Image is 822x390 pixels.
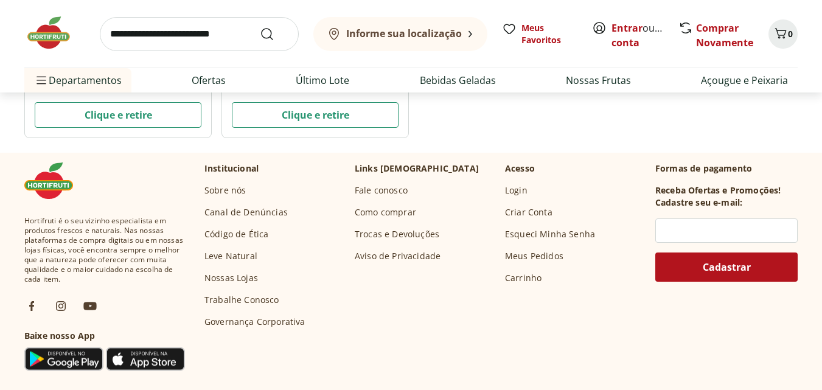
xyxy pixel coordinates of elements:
a: Fale conosco [355,184,408,197]
span: Hortifruti é o seu vizinho especialista em produtos frescos e naturais. Nas nossas plataformas de... [24,216,185,284]
a: Leve Natural [204,250,257,262]
p: Formas de pagamento [655,162,798,175]
p: Links [DEMOGRAPHIC_DATA] [355,162,479,175]
a: Aviso de Privacidade [355,250,441,262]
a: Comprar Novamente [696,21,753,49]
span: 0 [788,28,793,40]
h3: Cadastre seu e-mail: [655,197,742,209]
a: Canal de Denúncias [204,206,288,218]
img: Hortifruti [24,162,85,199]
img: fb [24,299,39,313]
a: Açougue e Peixaria [701,73,788,88]
a: Nossas Lojas [204,272,258,284]
a: Como comprar [355,206,416,218]
a: Meus Favoritos [502,22,577,46]
button: Menu [34,66,49,95]
button: Carrinho [768,19,798,49]
img: App Store Icon [106,347,185,371]
button: Clique e retire [232,102,399,128]
a: Entrar [611,21,643,35]
a: Criar conta [611,21,678,49]
a: Trabalhe Conosco [204,294,279,306]
a: Último Lote [296,73,349,88]
p: Acesso [505,162,535,175]
span: Departamentos [34,66,122,95]
a: Sobre nós [204,184,246,197]
img: Google Play Icon [24,347,103,371]
img: Hortifruti [24,15,85,51]
a: Login [505,184,528,197]
span: Cadastrar [703,262,751,272]
h3: Receba Ofertas e Promoções! [655,184,781,197]
button: Cadastrar [655,252,798,282]
button: Informe sua localização [313,17,487,51]
span: Meus Favoritos [521,22,577,46]
p: Institucional [204,162,259,175]
h3: Baixe nosso App [24,330,185,342]
b: Informe sua localização [346,27,462,40]
a: Trocas e Devoluções [355,228,439,240]
button: Clique e retire [35,102,201,128]
a: Ofertas [192,73,226,88]
a: Esqueci Minha Senha [505,228,595,240]
span: ou [611,21,666,50]
a: Governança Corporativa [204,316,305,328]
a: Nossas Frutas [566,73,631,88]
img: ytb [83,299,97,313]
a: Criar Conta [505,206,552,218]
a: Meus Pedidos [505,250,563,262]
a: Código de Ética [204,228,268,240]
img: ig [54,299,68,313]
a: Carrinho [505,272,542,284]
a: Bebidas Geladas [420,73,496,88]
input: search [100,17,299,51]
button: Submit Search [260,27,289,41]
